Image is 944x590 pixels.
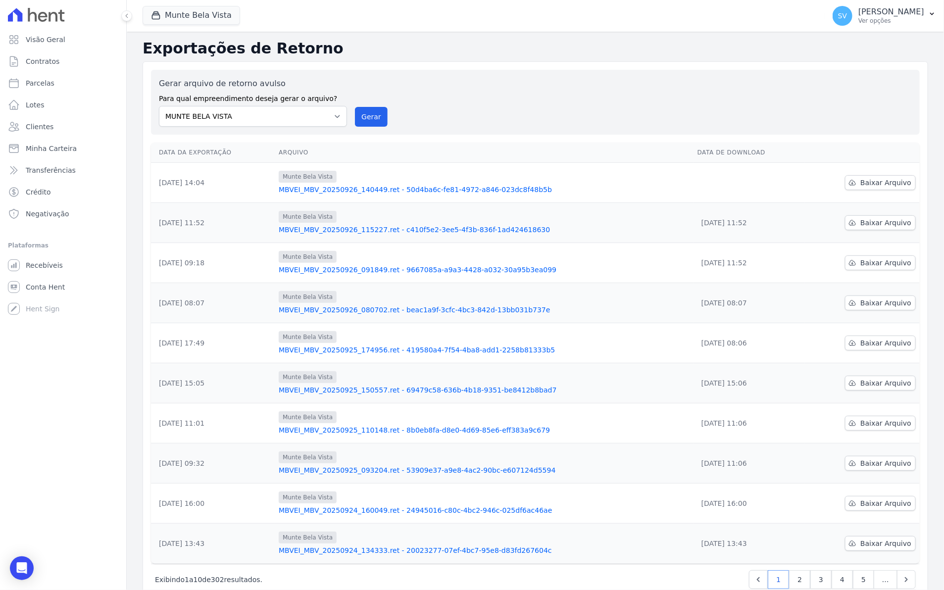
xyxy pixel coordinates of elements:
button: Gerar [355,107,388,127]
span: … [874,570,897,589]
span: Minha Carteira [26,144,77,153]
span: Munte Bela Vista [279,291,337,303]
a: MBVEI_MBV_20250925_093204.ret - 53909e37-a9e8-4ac2-90bc-e607124d5594 [279,465,690,475]
button: SV [PERSON_NAME] Ver opções [825,2,944,30]
a: Parcelas [4,73,122,93]
td: [DATE] 17:49 [151,323,275,363]
a: 1 [768,570,789,589]
span: Munte Bela Vista [279,331,337,343]
span: Munte Bela Vista [279,251,337,263]
a: 3 [810,570,832,589]
td: [DATE] 09:32 [151,443,275,484]
span: Baixar Arquivo [860,258,911,268]
a: Previous [749,570,768,589]
span: Munte Bela Vista [279,171,337,183]
a: 4 [832,570,853,589]
td: [DATE] 11:06 [694,403,805,443]
span: Contratos [26,56,59,66]
a: MBVEI_MBV_20250925_174956.ret - 419580a4-7f54-4ba8-add1-2258b81333b5 [279,345,690,355]
p: Exibindo a de resultados. [155,575,262,585]
span: Baixar Arquivo [860,458,911,468]
a: MBVEI_MBV_20250926_091849.ret - 9667085a-a9a3-4428-a032-30a95b3ea099 [279,265,690,275]
div: Plataformas [8,240,118,251]
a: MBVEI_MBV_20250926_115227.ret - c410f5e2-3ee5-4f3b-836f-1ad424618630 [279,225,690,235]
span: Munte Bela Vista [279,492,337,503]
span: Baixar Arquivo [860,498,911,508]
a: 5 [853,570,874,589]
a: Transferências [4,160,122,180]
td: [DATE] 11:06 [694,443,805,484]
span: Munte Bela Vista [279,411,337,423]
td: [DATE] 15:06 [694,363,805,403]
p: Ver opções [858,17,924,25]
span: Baixar Arquivo [860,378,911,388]
a: Baixar Arquivo [845,175,916,190]
a: Baixar Arquivo [845,416,916,431]
th: Data da Exportação [151,143,275,163]
td: [DATE] 08:06 [694,323,805,363]
td: [DATE] 16:00 [694,484,805,524]
span: Baixar Arquivo [860,539,911,548]
a: MBVEI_MBV_20250926_080702.ret - beac1a9f-3cfc-4bc3-842d-13bb031b737e [279,305,690,315]
td: [DATE] 11:52 [151,203,275,243]
span: 1 [185,576,189,584]
span: Baixar Arquivo [860,178,911,188]
span: Clientes [26,122,53,132]
a: Conta Hent [4,277,122,297]
span: Conta Hent [26,282,65,292]
a: Clientes [4,117,122,137]
span: Transferências [26,165,76,175]
td: [DATE] 11:01 [151,403,275,443]
td: [DATE] 13:43 [694,524,805,564]
span: Negativação [26,209,69,219]
a: Minha Carteira [4,139,122,158]
button: Munte Bela Vista [143,6,240,25]
label: Gerar arquivo de retorno avulso [159,78,347,90]
td: [DATE] 15:05 [151,363,275,403]
a: Contratos [4,51,122,71]
p: [PERSON_NAME] [858,7,924,17]
span: Munte Bela Vista [279,211,337,223]
a: Lotes [4,95,122,115]
a: MBVEI_MBV_20250925_150557.ret - 69479c58-636b-4b18-9351-be8412b8bad7 [279,385,690,395]
td: [DATE] 13:43 [151,524,275,564]
a: 2 [789,570,810,589]
a: MBVEI_MBV_20250925_110148.ret - 8b0eb8fa-d8e0-4d69-85e6-eff383a9c679 [279,425,690,435]
span: Baixar Arquivo [860,218,911,228]
a: Visão Geral [4,30,122,49]
span: Munte Bela Vista [279,451,337,463]
a: Baixar Arquivo [845,376,916,391]
td: [DATE] 11:52 [694,203,805,243]
th: Data de Download [694,143,805,163]
td: [DATE] 11:52 [694,243,805,283]
a: Baixar Arquivo [845,336,916,350]
a: Next [897,570,916,589]
span: Baixar Arquivo [860,418,911,428]
span: Munte Bela Vista [279,371,337,383]
span: 302 [211,576,224,584]
span: Recebíveis [26,260,63,270]
a: Negativação [4,204,122,224]
span: Munte Bela Vista [279,532,337,543]
span: SV [838,12,847,19]
th: Arquivo [275,143,694,163]
span: Visão Geral [26,35,65,45]
a: Baixar Arquivo [845,496,916,511]
a: Recebíveis [4,255,122,275]
span: Parcelas [26,78,54,88]
h2: Exportações de Retorno [143,40,928,57]
td: [DATE] 08:07 [694,283,805,323]
a: MBVEI_MBV_20250924_160049.ret - 24945016-c80c-4bc2-946c-025df6ac46ae [279,505,690,515]
a: Baixar Arquivo [845,456,916,471]
a: MBVEI_MBV_20250926_140449.ret - 50d4ba6c-fe81-4972-a846-023dc8f48b5b [279,185,690,195]
a: Baixar Arquivo [845,295,916,310]
label: Para qual empreendimento deseja gerar o arquivo? [159,90,347,104]
td: [DATE] 16:00 [151,484,275,524]
a: Baixar Arquivo [845,215,916,230]
a: Baixar Arquivo [845,536,916,551]
span: Lotes [26,100,45,110]
td: [DATE] 08:07 [151,283,275,323]
a: MBVEI_MBV_20250924_134333.ret - 20023277-07ef-4bc7-95e8-d83fd267604c [279,545,690,555]
span: Baixar Arquivo [860,298,911,308]
span: Baixar Arquivo [860,338,911,348]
